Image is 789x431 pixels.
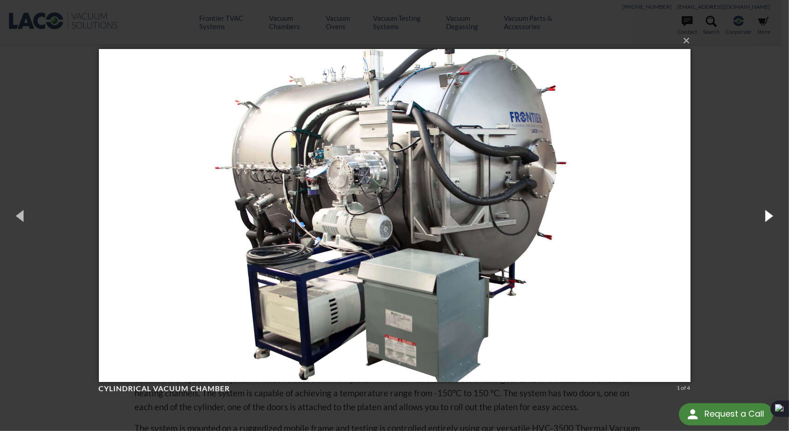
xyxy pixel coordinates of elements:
h4: Cylindrical vacuum chamber [99,384,674,394]
div: 1 of 4 [677,384,691,392]
img: Cylindrical vacuum chamber [99,31,691,400]
img: round button [685,407,700,422]
button: Next (Right arrow key) [747,190,789,241]
div: Request a Call [679,403,773,425]
button: × [102,31,693,51]
div: Request a Call [704,403,764,425]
